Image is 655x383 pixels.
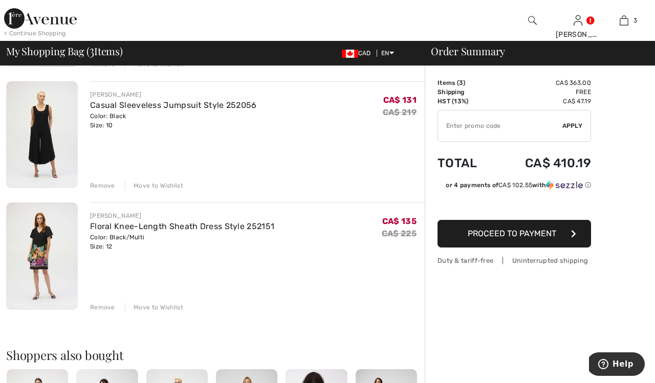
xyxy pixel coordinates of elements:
iframe: Opens a widget where you can find more information [589,352,645,378]
div: or 4 payments of with [446,181,591,190]
div: Duty & tariff-free | Uninterrupted shipping [438,256,591,265]
span: 3 [90,43,94,57]
span: Apply [562,121,583,130]
span: CA$ 135 [382,216,417,226]
div: [PERSON_NAME] [90,211,274,220]
a: Casual Sleeveless Jumpsuit Style 252056 [90,100,257,110]
div: Order Summary [419,46,649,56]
div: [PERSON_NAME] [556,29,601,40]
td: Total [438,146,495,181]
button: Proceed to Payment [438,220,591,247]
span: 3 [459,79,463,86]
div: or 4 payments ofCA$ 102.55withSezzle Click to learn more about Sezzle [438,181,591,193]
td: Items ( ) [438,78,495,87]
h2: Shoppers also bought [6,349,425,361]
span: CA$ 102.55 [498,182,532,189]
img: My Bag [620,14,628,27]
span: My Shopping Bag ( Items) [6,46,123,56]
s: CA$ 219 [383,107,417,117]
div: Move to Wishlist [125,181,183,190]
span: Proceed to Payment [468,229,556,238]
div: Remove [90,181,115,190]
td: CA$ 363.00 [495,78,591,87]
a: Sign In [574,15,582,25]
div: Move to Wishlist [125,303,183,312]
s: CA$ 225 [382,229,417,238]
div: < Continue Shopping [4,29,66,38]
td: Shipping [438,87,495,97]
span: 3 [634,16,637,25]
img: My Info [574,14,582,27]
div: Color: Black Size: 10 [90,111,257,130]
iframe: PayPal-paypal [438,193,591,216]
img: search the website [528,14,537,27]
td: CA$ 47.19 [495,97,591,106]
div: [PERSON_NAME] [90,90,257,99]
input: Promo code [438,110,562,141]
td: Free [495,87,591,97]
img: Casual Sleeveless Jumpsuit Style 252056 [6,81,78,189]
img: Canadian Dollar [342,50,358,58]
span: CA$ 131 [383,95,417,105]
div: Color: Black/Multi Size: 12 [90,233,274,251]
td: HST (13%) [438,97,495,106]
a: Floral Knee-Length Sheath Dress Style 252151 [90,221,274,231]
img: 1ère Avenue [4,8,77,29]
td: CA$ 410.19 [495,146,591,181]
div: Remove [90,303,115,312]
img: Floral Knee-Length Sheath Dress Style 252151 [6,202,78,310]
span: EN [381,50,394,57]
span: CAD [342,50,375,57]
img: Sezzle [546,181,583,190]
a: 3 [601,14,646,27]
